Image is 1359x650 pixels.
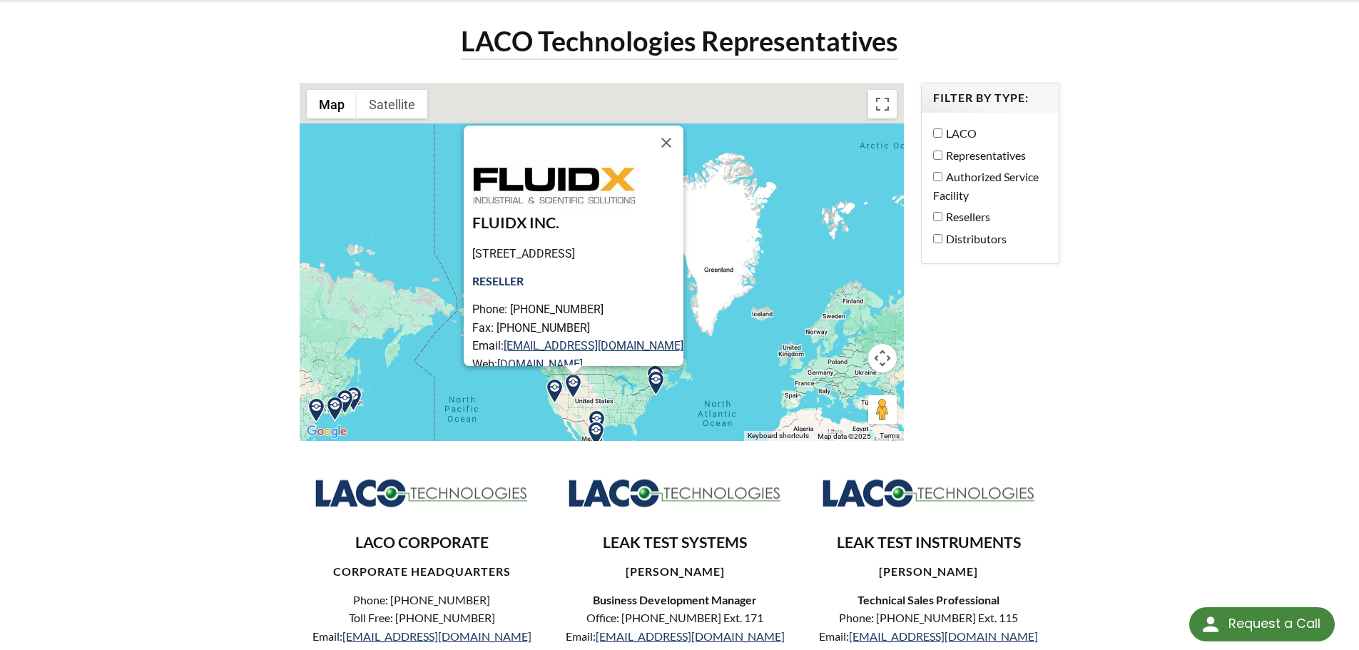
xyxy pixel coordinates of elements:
div: Request a Call [1189,607,1335,641]
img: Logo_LACO-TECH_hi-res.jpg [568,477,782,508]
span: Map data ©2025 [818,432,871,440]
strong: RESELLER [472,274,524,288]
strong: Technical Sales Professional [857,593,999,606]
p: Phone: [PHONE_NUMBER] Fax: [PHONE_NUMBER] Email: Web: [472,300,683,373]
strong: CORPORATE HEADQUARTERS [333,564,511,578]
a: [EMAIL_ADDRESS][DOMAIN_NAME] [504,339,683,352]
p: [STREET_ADDRESS] [472,245,683,263]
h1: LACO Technologies Representatives [461,24,898,60]
h3: FLUIDX INC. [472,213,683,233]
button: Drag Pegman onto the map to open Street View [868,395,897,424]
a: [EMAIL_ADDRESS][DOMAIN_NAME] [596,629,785,643]
img: round button [1199,613,1222,636]
label: Representatives [933,146,1040,165]
label: Authorized Service Facility [933,168,1040,204]
h4: Filter by Type: [933,91,1047,106]
button: Show street map [307,90,357,118]
a: [DOMAIN_NAME] [497,357,583,371]
button: Keyboard shortcuts [748,431,809,441]
button: Close [649,126,683,160]
button: Show satellite imagery [357,90,427,118]
input: Representatives [933,151,942,160]
img: Logo_LACO-TECH_hi-res.jpg [315,477,529,508]
a: Open this area in Google Maps (opens a new window) [303,422,350,441]
a: [EMAIL_ADDRESS][DOMAIN_NAME] [849,629,1038,643]
img: FLUIDX_230X72.jpg [472,160,636,211]
strong: [PERSON_NAME] [879,564,978,578]
button: Map camera controls [868,344,897,372]
p: Phone: [PHONE_NUMBER] Ext. 115 Email: [818,609,1039,645]
input: Distributors [933,234,942,243]
button: Toggle fullscreen view [868,90,897,118]
label: Distributors [933,230,1040,248]
h3: LEAK TEST SYSTEMS [564,533,786,553]
p: Phone: [PHONE_NUMBER] Toll Free: [PHONE_NUMBER] Email: [311,591,533,646]
h3: LEAK TEST INSTRUMENTS [818,533,1039,553]
h3: LACO CORPORATE [311,533,533,553]
img: Logo_LACO-TECH_hi-res.jpg [822,477,1036,508]
label: Resellers [933,208,1040,226]
strong: [PERSON_NAME] [626,564,725,578]
a: Terms (opens in new tab) [880,432,900,440]
input: LACO [933,128,942,138]
div: Request a Call [1228,607,1320,640]
input: Resellers [933,212,942,221]
label: LACO [933,124,1040,143]
img: Google [303,422,350,441]
p: Office: [PHONE_NUMBER] Ext. 171 Email: [564,609,786,645]
input: Authorized Service Facility [933,172,942,181]
strong: Business Development Manager [593,593,757,606]
a: [EMAIL_ADDRESS][DOMAIN_NAME] [342,629,531,643]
